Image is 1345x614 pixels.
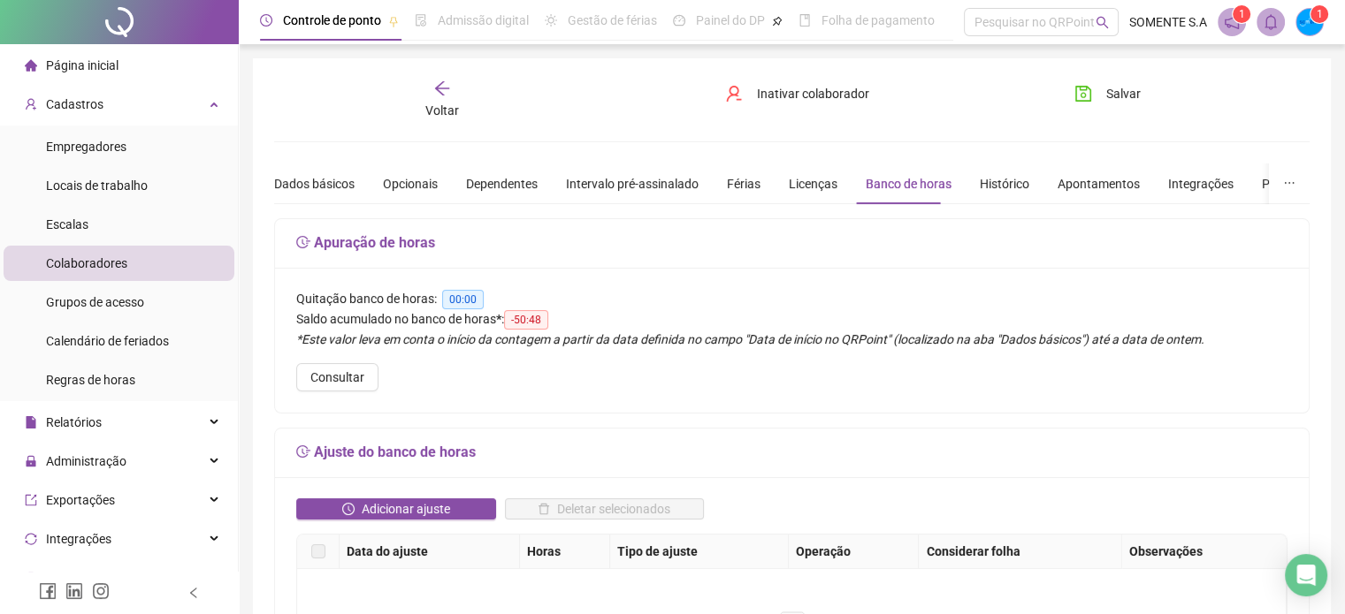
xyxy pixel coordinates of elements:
[296,235,310,249] span: field-time
[1317,8,1323,20] span: 1
[1058,174,1140,193] div: Apontamentos
[296,232,1288,254] h5: Apuração de horas
[274,174,355,193] div: Dados básicos
[1233,5,1250,23] sup: 1
[466,174,538,193] div: Dependentes
[433,80,451,97] span: arrow-left
[1296,9,1323,35] img: 50881
[415,14,427,27] span: file-done
[520,534,611,569] th: Horas
[799,14,811,27] span: book
[25,455,37,467] span: lock
[46,334,169,348] span: Calendário de feriados
[260,14,272,27] span: clock-circle
[919,534,1122,569] th: Considerar folha
[1239,8,1245,20] span: 1
[1074,85,1092,102] span: save
[296,332,1204,346] em: *Este valor leva em conta o início da contagem a partir da data definida no campo "Data de início...
[822,13,935,27] span: Folha de pagamento
[568,13,657,27] span: Gestão de férias
[1285,554,1327,596] div: Open Intercom Messenger
[1168,174,1234,193] div: Integrações
[296,363,378,391] button: Consultar
[46,140,126,154] span: Empregadores
[340,534,520,569] th: Data do ajuste
[46,415,102,429] span: Relatórios
[383,174,438,193] div: Opcionais
[727,174,760,193] div: Férias
[545,14,557,27] span: sun
[46,493,115,507] span: Exportações
[504,310,548,330] span: -50:48
[425,103,459,117] span: Voltar
[610,534,789,569] th: Tipo de ajuste
[46,295,144,309] span: Grupos de acesso
[1122,534,1288,569] th: Observações
[866,174,951,193] div: Banco de horas
[25,533,37,545] span: sync
[92,582,110,600] span: instagram
[757,84,869,103] span: Inativar colaborador
[1106,84,1141,103] span: Salvar
[25,416,37,428] span: file
[310,368,364,387] span: Consultar
[712,80,883,108] button: Inativar colaborador
[1096,16,1109,29] span: search
[980,174,1029,193] div: Histórico
[1262,174,1331,193] div: Preferências
[566,174,699,193] div: Intervalo pré-assinalado
[46,178,148,193] span: Locais de trabalho
[46,97,103,111] span: Cadastros
[187,587,200,599] span: left
[362,499,450,519] span: Adicionar ajuste
[789,174,837,193] div: Licenças
[342,503,355,515] span: clock-circle
[46,454,126,468] span: Administração
[283,13,381,27] span: Controle de ponto
[65,582,83,600] span: linkedin
[1283,177,1295,189] span: ellipsis
[46,256,127,270] span: Colaboradores
[442,290,484,309] span: 00:00
[696,13,765,27] span: Painel do DP
[25,494,37,506] span: export
[673,14,685,27] span: dashboard
[296,312,496,326] span: Saldo acumulado no banco de horas
[1269,163,1310,204] button: ellipsis
[388,16,399,27] span: pushpin
[772,16,783,27] span: pushpin
[725,85,743,102] span: user-delete
[296,444,310,459] span: field-time
[46,532,111,546] span: Integrações
[1224,14,1240,30] span: notification
[296,309,1288,330] div: :
[296,442,1288,463] h5: Ajuste do banco de horas
[25,59,37,72] span: home
[296,498,496,519] button: Adicionar ajuste
[39,582,57,600] span: facebook
[296,292,437,306] span: Quitação banco de horas:
[46,58,118,72] span: Página inicial
[1311,5,1328,23] sup: Atualize o seu contato no menu Meus Dados
[1129,12,1207,32] span: SOMENTE S.A
[438,13,529,27] span: Admissão digital
[46,217,88,231] span: Escalas
[1061,80,1154,108] button: Salvar
[46,373,135,387] span: Regras de horas
[1263,14,1279,30] span: bell
[505,498,705,519] button: Deletar selecionados
[25,98,37,110] span: user-add
[46,571,151,585] span: Gestão de holerites
[789,534,920,569] th: Operação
